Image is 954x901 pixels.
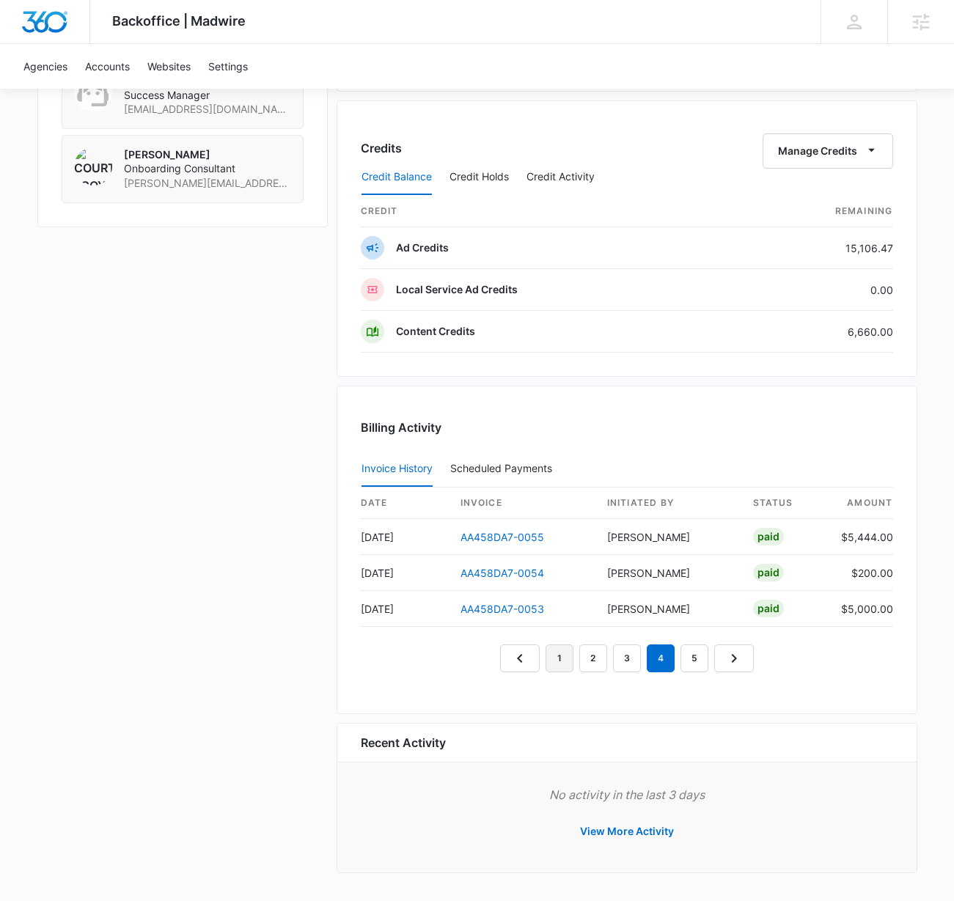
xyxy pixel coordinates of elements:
a: Settings [199,44,257,89]
span: [PERSON_NAME][EMAIL_ADDRESS][PERSON_NAME][DOMAIN_NAME] [124,176,291,191]
p: [PERSON_NAME] [124,147,291,162]
td: [PERSON_NAME] [595,555,741,591]
td: [PERSON_NAME] [595,591,741,627]
td: [DATE] [361,519,449,555]
th: invoice [449,488,595,519]
td: $5,444.00 [829,519,893,555]
p: Ad Credits [396,240,449,255]
a: AA458DA7-0054 [461,567,544,579]
a: AA458DA7-0053 [461,603,544,615]
p: No activity in the last 3 days [361,786,893,803]
h3: Credits [361,139,402,157]
button: View More Activity [565,814,689,849]
span: Success Manager [124,88,291,103]
p: Local Service Ad Credits [396,282,518,297]
th: Initiated By [595,488,741,519]
nav: Pagination [500,644,754,672]
button: Credit Holds [450,160,509,195]
p: Content Credits [396,324,475,339]
th: status [741,488,829,519]
td: 0.00 [738,269,893,311]
a: Page 1 [546,644,573,672]
span: Backoffice | Madwire [112,13,246,29]
th: date [361,488,449,519]
h6: Recent Activity [361,734,446,751]
a: Previous Page [500,644,540,672]
a: AA458DA7-0055 [461,531,544,543]
button: Credit Activity [526,160,595,195]
a: Page 2 [579,644,607,672]
button: Invoice History [362,452,433,487]
button: Credit Balance [362,160,432,195]
td: [DATE] [361,555,449,591]
span: [EMAIL_ADDRESS][DOMAIN_NAME] [124,102,291,117]
td: $200.00 [829,555,893,591]
th: Remaining [738,196,893,227]
a: Agencies [15,44,76,89]
img: Courtney Coy [74,147,112,185]
em: 4 [647,644,675,672]
a: Accounts [76,44,139,89]
h3: Billing Activity [361,419,893,436]
a: Page 3 [613,644,641,672]
td: $5,000.00 [829,591,893,627]
button: Manage Credits [763,133,893,169]
td: 6,660.00 [738,311,893,353]
td: [PERSON_NAME] [595,519,741,555]
td: [DATE] [361,591,449,627]
img: Customer Success [74,73,112,111]
th: amount [829,488,893,519]
th: credit [361,196,738,227]
a: Next Page [714,644,754,672]
a: Page 5 [680,644,708,672]
td: 15,106.47 [738,227,893,269]
div: Paid [753,528,784,545]
span: Onboarding Consultant [124,161,291,176]
div: Paid [753,600,784,617]
a: Websites [139,44,199,89]
div: Paid [753,564,784,581]
div: Scheduled Payments [450,463,558,474]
